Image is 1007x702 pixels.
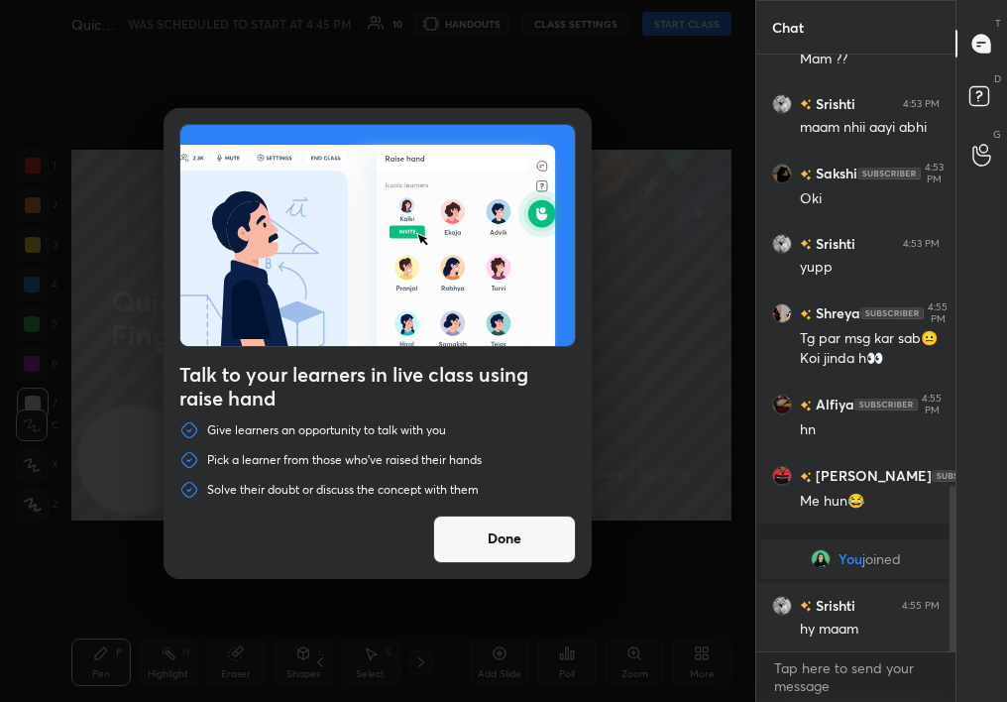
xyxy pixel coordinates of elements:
[800,170,812,180] img: no-rating-badge.077c3623.svg
[903,238,940,250] div: 4:53 PM
[800,99,812,110] img: no-rating-badge.077c3623.svg
[922,393,942,416] div: 4:55 PM
[932,470,995,482] img: 4P8fHbbgJtejmAAAAAElFTkSuQmCC
[433,516,576,563] button: Done
[800,309,812,320] img: no-rating-badge.077c3623.svg
[756,1,820,54] p: Chat
[772,395,792,414] img: 486297c8fe2946e6b54c90a66ebe7b15.jpg
[800,189,940,209] div: Oki
[812,93,855,114] h6: Srishti
[902,600,940,612] div: 4:55 PM
[839,551,862,567] span: You
[179,363,576,410] h4: Talk to your learners in live class using raise hand
[812,595,855,616] h6: Srishti
[857,168,921,179] img: 4P8fHbbgJtejmAAAAAElFTkSuQmCC
[800,50,940,69] div: Mam ??
[772,596,792,616] img: cce7748db98a40b6bdb6996f375471f3.jpg
[800,349,940,369] div: Koi jinda h👀
[207,452,482,468] p: Pick a learner from those who've raised their hands
[772,94,792,114] img: cce7748db98a40b6bdb6996f375471f3.jpg
[207,422,446,438] p: Give learners an opportunity to talk with you
[860,307,924,319] img: 4P8fHbbgJtejmAAAAAElFTkSuQmCC
[812,164,857,184] h6: Sakshi
[995,16,1001,31] p: T
[854,399,918,410] img: 4P8fHbbgJtejmAAAAAElFTkSuQmCC
[811,549,831,569] img: 9a7fcd7d765c4f259b8b688c0b597ba8.jpg
[800,492,940,512] div: Me hun😂
[812,303,860,324] h6: Shreya
[800,329,940,349] div: Tg par msg kar sab😐
[800,401,812,411] img: no-rating-badge.077c3623.svg
[800,472,812,483] img: no-rating-badge.077c3623.svg
[800,258,940,278] div: yupp
[812,233,855,254] h6: Srishti
[756,55,955,651] div: grid
[772,303,792,323] img: f2d8ee7052a249099840ed604a63c6d1.jpg
[772,164,792,183] img: 70e51fa12e204429abbeb9d458be0b97.jpg
[800,420,940,440] div: hn
[862,551,901,567] span: joined
[800,118,940,138] div: maam nhii aayi abhi
[903,98,940,110] div: 4:53 PM
[812,395,854,415] h6: Alfiya
[925,162,944,185] div: 4:53 PM
[800,239,812,250] img: no-rating-badge.077c3623.svg
[180,125,575,346] img: preRahAdop.42c3ea74.svg
[928,301,948,325] div: 4:55 PM
[812,466,932,487] h6: [PERSON_NAME]
[772,234,792,254] img: cce7748db98a40b6bdb6996f375471f3.jpg
[772,466,792,486] img: 3b74814007084c96a125c955ceff837d.jpg
[994,71,1001,86] p: D
[800,620,940,640] div: hy maam
[207,482,479,498] p: Solve their doubt or discuss the concept with them
[800,601,812,612] img: no-rating-badge.077c3623.svg
[993,127,1001,142] p: G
